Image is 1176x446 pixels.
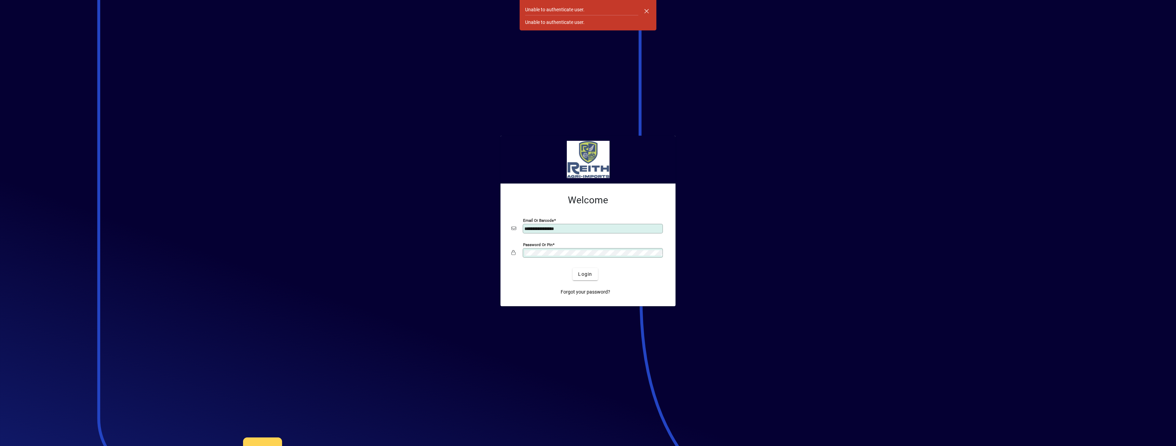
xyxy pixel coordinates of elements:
[578,271,592,278] span: Login
[558,286,613,298] a: Forgot your password?
[638,3,655,19] button: Dismiss
[525,19,585,26] div: Unable to authenticate user.
[523,218,554,223] mat-label: Email or Barcode
[561,288,610,296] span: Forgot your password?
[573,268,598,280] button: Login
[525,6,585,13] div: Unable to authenticate user.
[511,194,665,206] h2: Welcome
[523,242,552,247] mat-label: Password or Pin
